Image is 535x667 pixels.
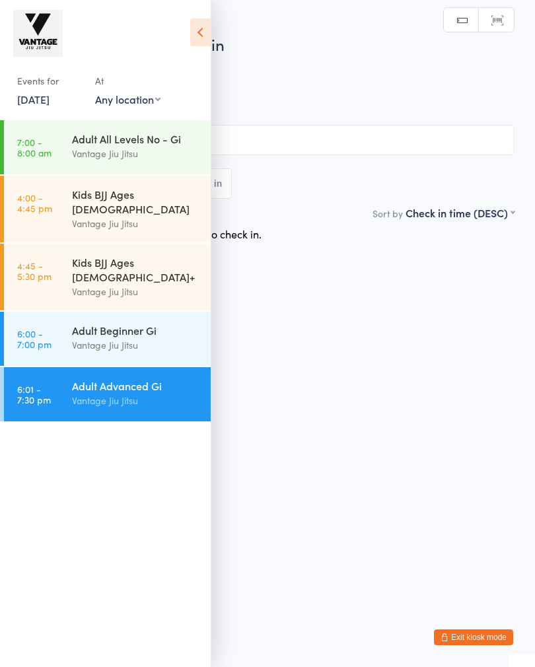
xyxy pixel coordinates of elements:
label: Sort by [373,207,403,220]
span: [DATE] 6:01pm [20,61,494,75]
a: 4:45 -5:30 pmKids BJJ Ages [DEMOGRAPHIC_DATA]+Vantage Jiu Jitsu [4,244,211,310]
a: [DATE] [17,92,50,106]
div: Vantage Jiu Jitsu [72,216,199,231]
div: Vantage Jiu Jitsu [72,393,199,408]
button: Exit kiosk mode [434,629,513,645]
img: Vantage Jiu Jitsu [13,10,63,57]
div: Kids BJJ Ages [DEMOGRAPHIC_DATA] [72,187,199,216]
span: Vantage [GEOGRAPHIC_DATA] [20,88,494,101]
div: Any location [95,92,160,106]
div: Events for [17,70,82,92]
span: Adult BJJ [20,101,515,114]
div: Kids BJJ Ages [DEMOGRAPHIC_DATA]+ [72,255,199,284]
input: Search [20,125,515,155]
div: Vantage Jiu Jitsu [72,146,199,161]
div: Vantage Jiu Jitsu [72,337,199,353]
a: 6:01 -7:30 pmAdult Advanced GiVantage Jiu Jitsu [4,367,211,421]
div: At [95,70,160,92]
time: 6:00 - 7:00 pm [17,328,52,349]
h2: Adult Advanced Gi Check-in [20,33,515,55]
time: 4:00 - 4:45 pm [17,192,52,213]
time: 4:45 - 5:30 pm [17,260,52,281]
time: 6:01 - 7:30 pm [17,384,51,405]
div: Vantage Jiu Jitsu [72,284,199,299]
div: Adult Advanced Gi [72,378,199,393]
div: Adult All Levels No - Gi [72,131,199,146]
div: Check in time (DESC) [406,205,515,220]
div: Adult Beginner Gi [72,323,199,337]
a: 4:00 -4:45 pmKids BJJ Ages [DEMOGRAPHIC_DATA]Vantage Jiu Jitsu [4,176,211,242]
a: 6:00 -7:00 pmAdult Beginner GiVantage Jiu Jitsu [4,312,211,366]
span: Vantage Jiu Jitsu [20,75,494,88]
time: 7:00 - 8:00 am [17,137,52,158]
a: 7:00 -8:00 amAdult All Levels No - GiVantage Jiu Jitsu [4,120,211,174]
